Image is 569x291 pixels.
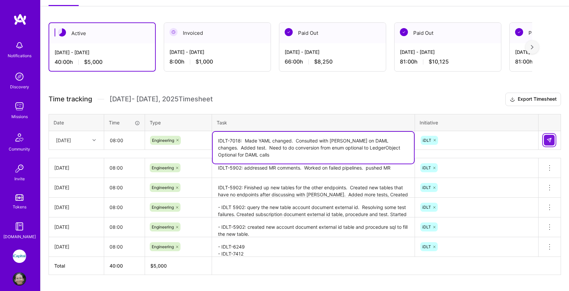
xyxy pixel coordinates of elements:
[196,58,213,65] span: $1,000
[285,48,380,56] div: [DATE] - [DATE]
[213,179,414,197] textarea: IDLT-5902: Finished up new tables for the other endpoints. Created new tables that have no endpoi...
[152,205,174,210] span: Engineering
[11,129,27,145] img: Community
[49,114,104,131] th: Date
[547,137,552,143] img: Submit
[13,203,26,210] div: Tokens
[54,184,98,191] div: [DATE]
[49,95,92,103] span: Time tracking
[10,83,29,90] div: Discovery
[92,138,96,142] i: icon Chevron
[13,250,26,263] img: iCapital: Build and maintain RESTful API
[213,238,414,256] textarea: - IDLT-6249 - IDLT-7412
[285,58,380,65] div: 66:00 h
[213,218,414,236] textarea: - IDLT-5902: created new account document external id table and procedure sql to fill the new table.
[152,165,174,170] span: Engineering
[104,131,144,149] input: HH:MM
[164,23,271,43] div: Invoiced
[55,49,150,56] div: [DATE] - [DATE]
[55,59,150,66] div: 40:00 h
[15,194,23,201] img: tokens
[400,48,496,56] div: [DATE] - [DATE]
[3,233,36,240] div: [DOMAIN_NAME]
[510,96,515,103] i: icon Download
[213,132,414,164] textarea: IDLT-7018: Made YAML changed. Consulted with [PERSON_NAME] on DAML changes. Added test. Need to d...
[14,175,25,182] div: Invite
[49,23,155,43] div: Active
[104,238,145,256] input: HH:MM
[54,204,98,211] div: [DATE]
[150,263,167,269] span: $ 5,000
[314,58,333,65] span: $8,250
[505,93,561,106] button: Export Timesheet
[145,114,212,131] th: Type
[429,58,449,65] span: $10,125
[110,95,213,103] span: [DATE] - [DATE] , 2025 Timesheet
[13,100,26,113] img: teamwork
[400,58,496,65] div: 81:00 h
[395,23,501,43] div: Paid Out
[422,205,431,210] span: iDLT
[13,272,26,286] img: User Avatar
[152,244,174,249] span: Engineering
[49,257,104,275] th: Total
[213,198,414,217] textarea: - IDLT 5902: query the new table account document external id. Resolving some test failures. Crea...
[169,28,177,36] img: Invoiced
[104,159,145,177] input: HH:MM
[11,272,28,286] a: User Avatar
[104,218,145,236] input: HH:MM
[212,114,415,131] th: Task
[11,113,28,120] div: Missions
[544,135,555,145] div: null
[169,58,265,65] div: 8:00 h
[13,13,27,25] img: logo
[104,179,145,196] input: HH:MM
[8,52,31,59] div: Notifications
[152,224,174,229] span: Engineering
[169,48,265,56] div: [DATE] - [DATE]
[279,23,386,43] div: Paid Out
[13,70,26,83] img: discovery
[213,159,414,177] textarea: IDLT-5902: addressed MR comments. Worked on failed pipelines. pushed MR
[420,119,534,126] div: Initiative
[13,162,26,175] img: Invite
[9,145,30,153] div: Community
[56,137,71,144] div: [DATE]
[423,138,431,143] span: iDLT
[104,198,145,216] input: HH:MM
[422,224,431,229] span: iDLT
[152,185,174,190] span: Engineering
[515,28,523,36] img: Paid Out
[54,243,98,250] div: [DATE]
[13,39,26,52] img: bell
[400,28,408,36] img: Paid Out
[152,138,174,143] span: Engineering
[58,28,66,36] img: Active
[54,223,98,230] div: [DATE]
[11,250,28,263] a: iCapital: Build and maintain RESTful API
[422,165,431,170] span: iDLT
[13,220,26,233] img: guide book
[109,119,140,126] div: Time
[422,244,431,249] span: iDLT
[285,28,293,36] img: Paid Out
[54,164,98,171] div: [DATE]
[104,257,145,275] th: 40:00
[531,45,534,50] img: right
[422,185,431,190] span: iDLT
[84,59,102,66] span: $5,000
